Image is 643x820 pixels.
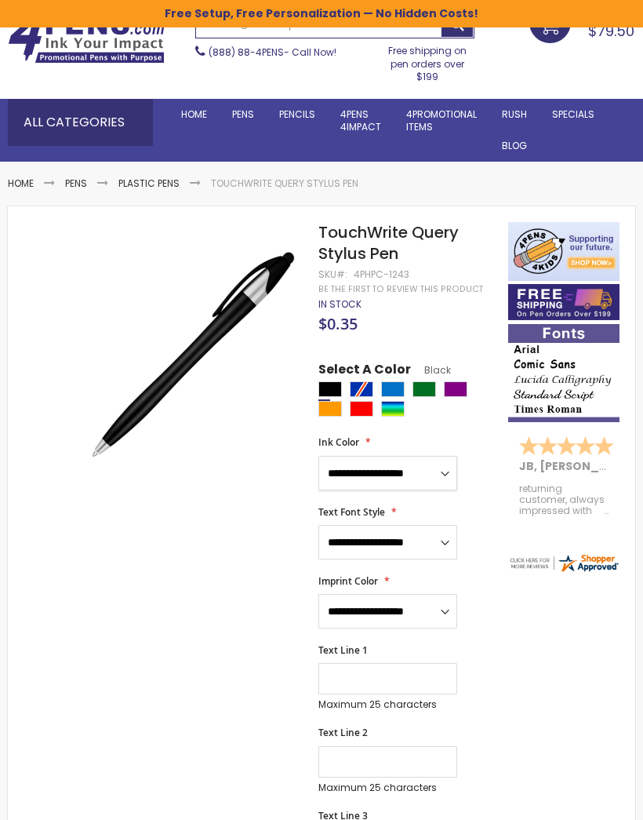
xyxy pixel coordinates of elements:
[220,99,267,130] a: Pens
[318,221,459,264] span: TouchWrite Query Stylus Pen
[169,99,220,130] a: Home
[588,21,634,41] span: $79.50
[444,381,467,397] div: Purple
[267,99,328,130] a: Pencils
[318,698,457,711] p: Maximum 25 characters
[412,381,436,397] div: Green
[318,361,411,382] span: Select A Color
[318,574,378,588] span: Imprint Color
[489,99,539,130] a: Rush
[394,99,489,143] a: 4PROMOTIONALITEMS
[381,381,405,397] div: Blue Light
[318,505,385,519] span: Text Font Style
[279,108,315,121] span: Pencils
[508,222,619,281] img: 4pens 4 kids
[502,108,527,121] span: Rush
[318,436,359,449] span: Ink Color
[318,726,368,739] span: Text Line 2
[502,139,527,152] span: Blog
[318,313,358,334] span: $0.35
[8,177,34,190] a: Home
[8,99,153,146] div: All Categories
[88,245,305,462] img: touchwrite-query-stylus-pen-black_1.jpg
[552,108,594,121] span: Specials
[508,284,619,321] img: Free shipping on orders over $199
[232,108,254,121] span: Pens
[519,483,608,517] div: returning customer, always impressed with the quality of products and excelent service, will retu...
[411,363,451,377] span: Black
[508,324,619,422] img: font-personalization-examples
[318,401,342,417] div: Orange
[318,381,342,397] div: Black
[519,458,643,474] span: JB, [PERSON_NAME]
[489,130,539,162] a: Blog
[380,38,474,83] div: Free shipping on pen orders over $199
[328,99,394,143] a: 4Pens4impact
[8,13,165,64] img: 4Pens Custom Pens and Promotional Products
[181,108,207,121] span: Home
[406,108,477,133] span: 4PROMOTIONAL ITEMS
[354,268,409,281] div: 4PHPC-1243
[118,177,180,190] a: Plastic Pens
[350,401,373,417] div: Red
[318,297,361,311] span: In stock
[318,782,457,794] p: Maximum 25 characters
[318,298,361,311] div: Availability
[318,268,347,281] strong: SKU
[340,108,381,133] span: 4Pens 4impact
[318,643,368,657] span: Text Line 1
[508,552,619,574] img: 4pens.com widget logo
[539,99,607,130] a: Specials
[211,177,358,190] li: TouchWrite Query Stylus Pen
[508,563,619,577] a: 4pens.com certificate URL
[209,46,284,59] a: (888) 88-4PENS
[381,401,405,417] div: Assorted
[65,177,87,190] a: Pens
[318,283,483,295] a: Be the first to review this product
[209,46,336,59] span: - Call Now!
